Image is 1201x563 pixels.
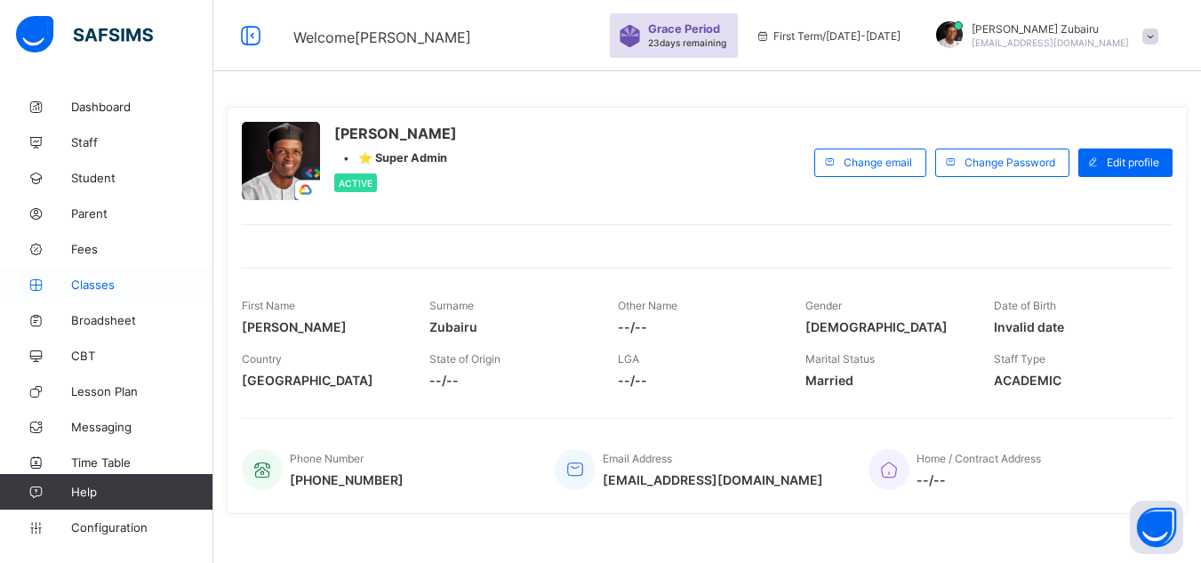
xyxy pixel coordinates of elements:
span: [EMAIL_ADDRESS][DOMAIN_NAME] [603,472,823,487]
span: Gender [805,299,842,312]
div: Umar FaruqZubairu [918,21,1167,51]
span: Change email [844,156,912,169]
span: Change Password [965,156,1055,169]
span: Country [242,352,282,366]
span: [PHONE_NUMBER] [290,472,404,487]
span: [DEMOGRAPHIC_DATA] [805,319,966,334]
span: Email Address [603,452,672,465]
span: Time Table [71,455,213,470]
span: Surname [429,299,474,312]
button: Open asap [1130,501,1183,554]
span: LGA [618,352,639,366]
span: Home / Contract Address [917,452,1041,465]
span: Configuration [71,520,212,535]
div: • [334,151,457,165]
span: Staff Type [994,352,1045,366]
span: Married [805,373,966,388]
span: Other Name [618,299,677,312]
span: ACADEMIC [994,373,1155,388]
span: [PERSON_NAME] [334,125,457,142]
span: Student [71,171,213,185]
span: Phone Number [290,452,364,465]
span: Welcome [PERSON_NAME] [293,28,471,46]
span: Active [339,178,372,189]
span: [PERSON_NAME] [242,319,403,334]
span: [PERSON_NAME] Zubairu [972,22,1129,36]
span: State of Origin [429,352,500,366]
span: Dashboard [71,100,213,114]
span: Parent [71,206,213,221]
span: Grace Period [648,22,720,36]
span: Edit profile [1107,156,1159,169]
span: [EMAIL_ADDRESS][DOMAIN_NAME] [972,37,1129,48]
span: Broadsheet [71,313,213,327]
span: Zubairu [429,319,590,334]
span: 23 days remaining [648,37,726,48]
span: Messaging [71,420,213,434]
span: ⭐ Super Admin [358,151,447,165]
span: Invalid date [994,319,1155,334]
span: Date of Birth [994,299,1056,312]
span: [GEOGRAPHIC_DATA] [242,373,403,388]
span: Marital Status [805,352,875,366]
span: --/-- [917,472,1041,487]
span: session/term information [756,29,901,43]
span: First Name [242,299,295,312]
img: safsims [16,16,153,53]
span: Help [71,485,212,499]
span: Staff [71,135,213,149]
span: CBT [71,349,213,363]
span: Classes [71,277,213,292]
span: Fees [71,242,213,256]
span: --/-- [429,373,590,388]
span: --/-- [618,319,779,334]
span: Lesson Plan [71,384,213,398]
img: sticker-purple.71386a28dfed39d6af7621340158ba97.svg [619,25,641,47]
span: --/-- [618,373,779,388]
